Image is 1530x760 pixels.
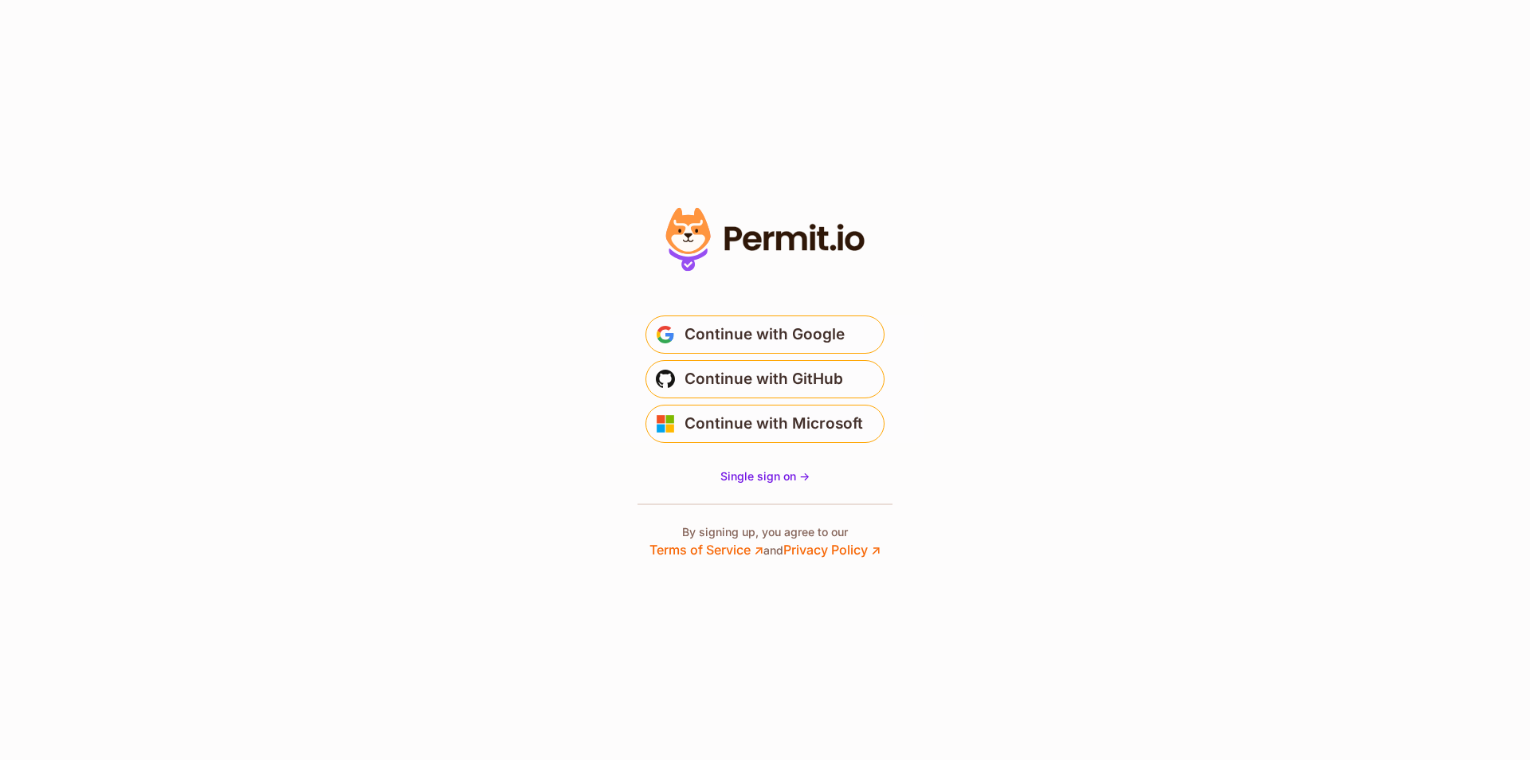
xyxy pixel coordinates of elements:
span: Single sign on -> [720,469,810,483]
p: By signing up, you agree to our and [649,524,881,559]
button: Continue with GitHub [645,360,885,398]
a: Privacy Policy ↗ [783,542,881,558]
span: Continue with Google [685,322,845,347]
button: Continue with Google [645,315,885,354]
a: Terms of Service ↗ [649,542,763,558]
a: Single sign on -> [720,468,810,484]
span: Continue with GitHub [685,366,843,392]
span: Continue with Microsoft [685,411,863,437]
button: Continue with Microsoft [645,405,885,443]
